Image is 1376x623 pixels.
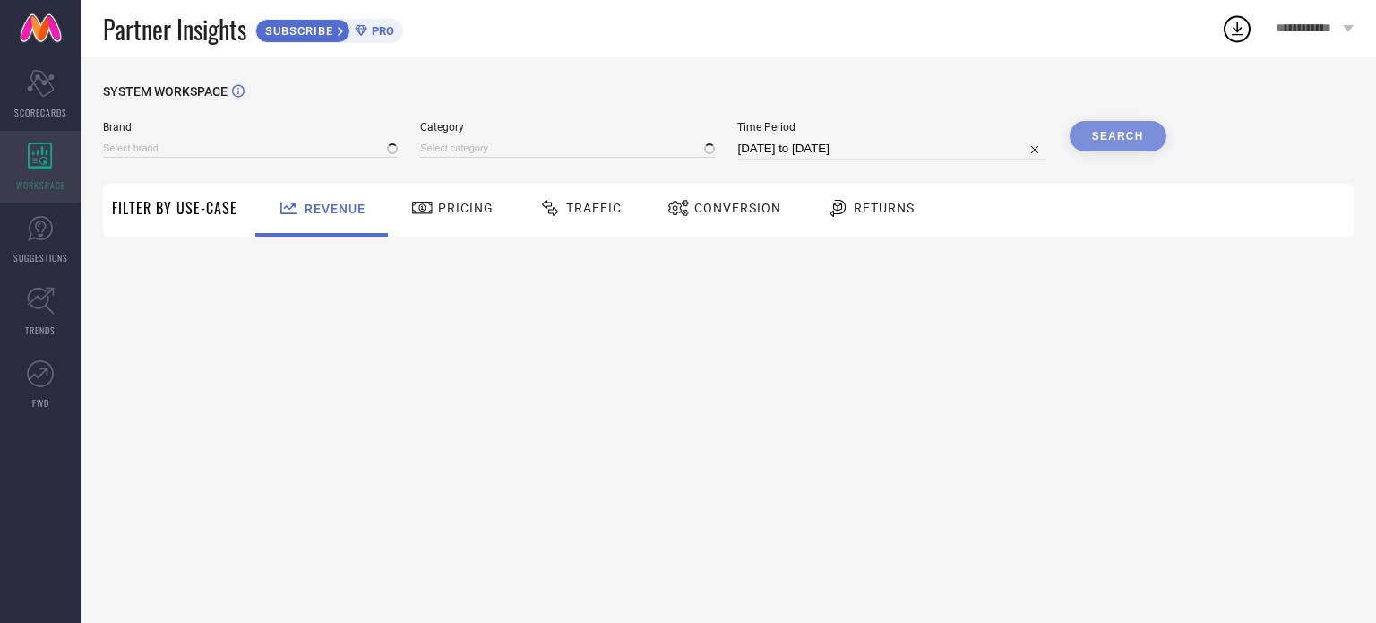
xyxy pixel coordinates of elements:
[367,24,394,38] span: PRO
[103,11,246,48] span: Partner Insights
[32,396,49,410] span: FWD
[25,324,56,337] span: TRENDS
[737,138,1046,160] input: Select time period
[420,121,715,134] span: Category
[305,202,365,216] span: Revenue
[438,201,494,215] span: Pricing
[256,24,338,38] span: SUBSCRIBE
[112,197,237,219] span: Filter By Use-Case
[854,201,915,215] span: Returns
[420,139,715,158] input: Select category
[737,121,1046,134] span: Time Period
[103,121,398,134] span: Brand
[1221,13,1253,45] div: Open download list
[103,84,228,99] span: SYSTEM WORKSPACE
[13,251,68,264] span: SUGGESTIONS
[16,178,65,192] span: WORKSPACE
[103,139,398,158] input: Select brand
[694,201,781,215] span: Conversion
[14,106,67,119] span: SCORECARDS
[255,14,403,43] a: SUBSCRIBEPRO
[566,201,622,215] span: Traffic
